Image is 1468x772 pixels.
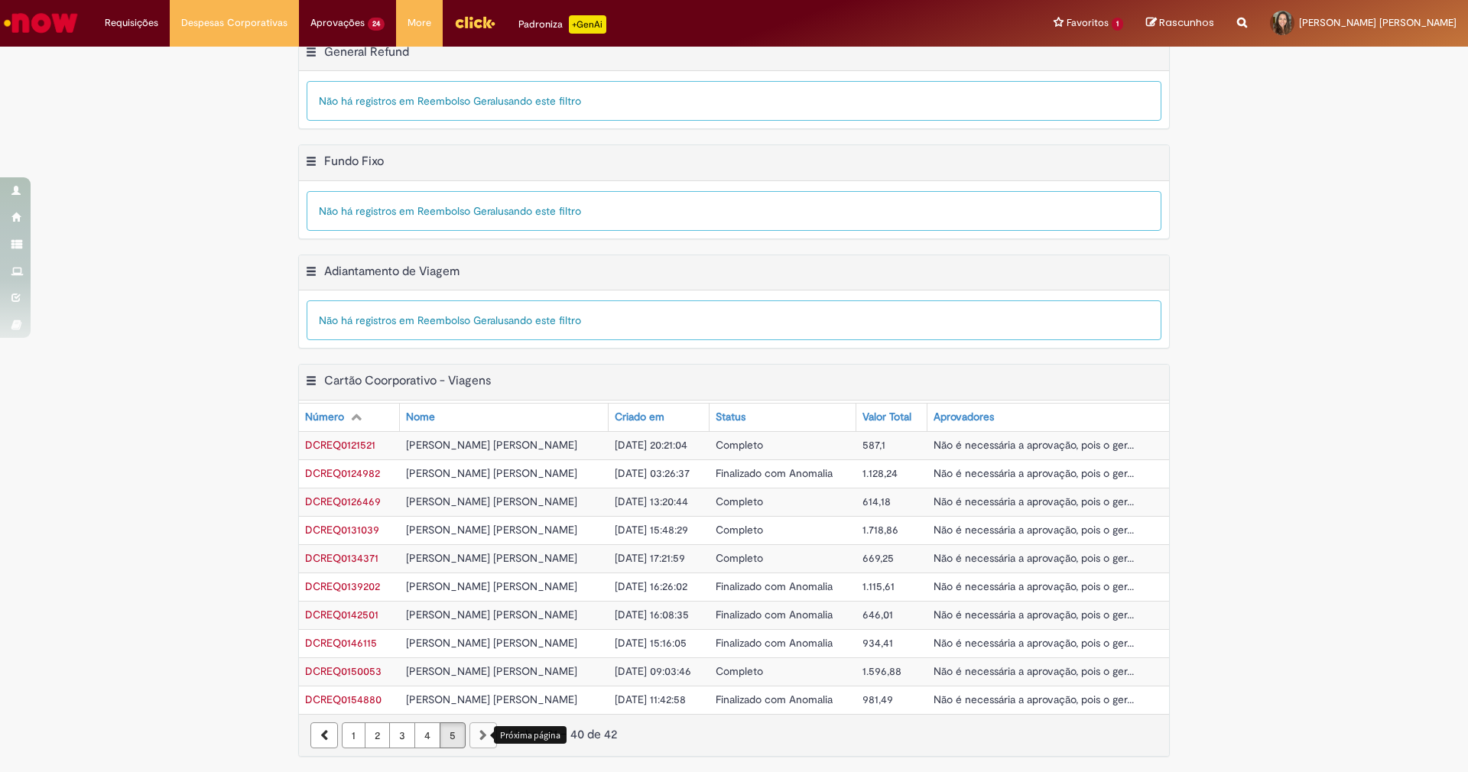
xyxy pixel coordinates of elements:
span: Não é necessária a aprovação, pois o ger... [934,523,1134,537]
span: [DATE] 13:20:44 [615,495,688,508]
div: Status [716,410,745,425]
div: Próxima página [494,726,567,744]
a: Página 2 [365,722,390,748]
span: [PERSON_NAME] [PERSON_NAME] [406,608,577,621]
span: Não é necessária a aprovação, pois o ger... [934,693,1134,706]
span: [DATE] 16:08:35 [615,608,689,621]
span: Não é necessária a aprovação, pois o ger... [934,551,1134,565]
span: Favoritos [1067,15,1109,31]
div: Não há registros em Reembolso Geral [307,300,1161,340]
img: click_logo_yellow_360x200.png [454,11,495,34]
button: Adiantamento de Viagem Menu de contexto [305,264,317,284]
span: 1.128,24 [862,466,898,480]
span: 981,49 [862,693,893,706]
a: Abrir Registro: DCREQ0124982 [305,466,380,480]
span: Rascunhos [1159,15,1214,30]
span: Não é necessária a aprovação, pois o ger... [934,608,1134,621]
span: 646,01 [862,608,893,621]
button: Cartão Coorporativo - Viagens Menu de contexto [305,373,317,393]
a: Abrir Registro: DCREQ0146115 [305,636,377,650]
div: Não há registros em Reembolso Geral [307,191,1161,231]
span: [PERSON_NAME] [PERSON_NAME] [406,579,577,593]
a: Página 4 [414,722,440,748]
span: [PERSON_NAME] [PERSON_NAME] [406,636,577,650]
span: [PERSON_NAME] [PERSON_NAME] [406,495,577,508]
a: Abrir Registro: DCREQ0139202 [305,579,380,593]
div: Padroniza [518,15,606,34]
span: DCREQ0150053 [305,664,382,678]
span: 1.718,86 [862,523,898,537]
span: 1 [1112,18,1123,31]
span: DCREQ0142501 [305,608,378,621]
span: [PERSON_NAME] [PERSON_NAME] [406,693,577,706]
span: [DATE] 16:26:02 [615,579,687,593]
a: Abrir Registro: DCREQ0121521 [305,438,375,452]
span: More [408,15,431,31]
span: [DATE] 17:21:59 [615,551,685,565]
span: [DATE] 15:48:29 [615,523,688,537]
span: DCREQ0121521 [305,438,375,452]
span: Não é necessária a aprovação, pois o ger... [934,438,1134,452]
span: [DATE] 11:42:58 [615,693,686,706]
div: Não há registros em Reembolso Geral [307,81,1161,121]
a: Página 1 [342,722,365,748]
span: Completo [716,438,763,452]
span: [PERSON_NAME] [PERSON_NAME] [406,551,577,565]
h2: Cartão Coorporativo - Viagens [324,374,491,389]
span: 614,18 [862,495,891,508]
a: Abrir Registro: DCREQ0142501 [305,608,378,621]
span: [DATE] 03:26:37 [615,466,690,480]
span: DCREQ0154880 [305,693,382,706]
span: Despesas Corporativas [181,15,287,31]
span: Completo [716,523,763,537]
a: Abrir Registro: DCREQ0150053 [305,664,382,678]
nav: paginação [299,714,1169,756]
span: Finalizado com Anomalia [716,636,833,650]
span: Não é necessária a aprovação, pois o ger... [934,495,1134,508]
div: Linhas 31 − 40 de 42 [310,726,1158,744]
span: DCREQ0126469 [305,495,381,508]
span: Não é necessária a aprovação, pois o ger... [934,466,1134,480]
span: 587,1 [862,438,885,452]
button: General Refund Menu de contexto [305,44,317,64]
span: Não é necessária a aprovação, pois o ger... [934,636,1134,650]
span: Completo [716,495,763,508]
span: DCREQ0131039 [305,523,379,537]
span: 24 [368,18,385,31]
span: Requisições [105,15,158,31]
span: 669,25 [862,551,894,565]
div: Nome [406,410,435,425]
span: Finalizado com Anomalia [716,608,833,621]
a: Página anterior [310,722,338,748]
span: [DATE] 20:21:04 [615,438,687,452]
span: [PERSON_NAME] [PERSON_NAME] [406,466,577,480]
span: 1.115,61 [862,579,895,593]
span: DCREQ0146115 [305,636,377,650]
h2: Adiantamento de Viagem [324,264,460,279]
p: +GenAi [569,15,606,34]
h2: Fundo Fixo [324,154,384,169]
a: Rascunhos [1146,16,1214,31]
span: [DATE] 09:03:46 [615,664,691,678]
span: [PERSON_NAME] [PERSON_NAME] [406,664,577,678]
span: Finalizado com Anomalia [716,693,833,706]
span: DCREQ0124982 [305,466,380,480]
span: Completo [716,664,763,678]
span: Não é necessária a aprovação, pois o ger... [934,664,1134,678]
span: Completo [716,551,763,565]
span: [PERSON_NAME] [PERSON_NAME] [406,523,577,537]
span: Não é necessária a aprovação, pois o ger... [934,579,1134,593]
div: Valor Total [862,410,911,425]
div: Criado em [615,410,664,425]
img: ServiceNow [2,8,80,38]
span: 1.596,88 [862,664,901,678]
span: 934,41 [862,636,893,650]
a: Abrir Registro: DCREQ0131039 [305,523,379,537]
h2: General Refund [324,44,409,60]
span: [PERSON_NAME] [PERSON_NAME] [406,438,577,452]
span: Aprovações [310,15,365,31]
a: Abrir Registro: DCREQ0154880 [305,693,382,706]
span: [PERSON_NAME] [PERSON_NAME] [1299,16,1457,29]
a: Página 5 [440,722,466,748]
span: usando este filtro [498,94,581,108]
